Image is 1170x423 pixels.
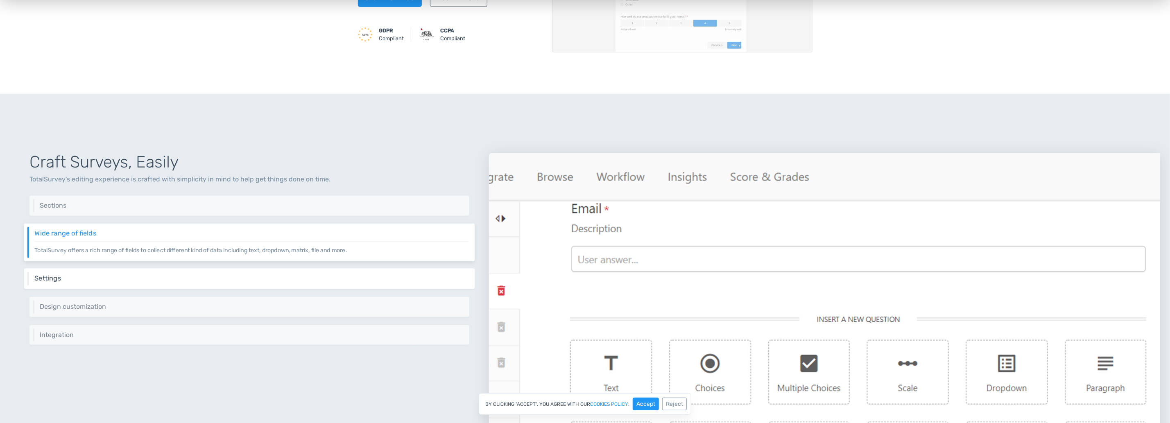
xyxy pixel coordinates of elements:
p: Sections are a great way to group related questions. You can also use them to setup a skip logic. [40,209,463,210]
strong: CCPA [441,27,455,34]
h6: Settings [34,275,468,282]
h6: Design customization [40,303,463,310]
button: Accept [633,398,659,410]
p: TotalSurvey offers a rich range of fields to collect different kind of data including text, dropd... [34,241,468,255]
a: cookies policy [590,402,628,407]
button: Reject [662,398,687,410]
h6: Integration [40,331,463,339]
p: Integrate your survey virtually everywhere on your website using shortcode, or even with your app... [40,338,463,339]
h6: Wide range of fields [34,230,468,237]
img: CCPA [419,27,434,42]
p: Customize your survey to match your brand through various design controls. [40,310,463,311]
img: GDPR [358,27,373,42]
div: By clicking "Accept", you agree with our . [479,393,691,415]
strong: GDPR [379,27,394,34]
small: Compliant [441,27,466,42]
p: Control different aspects of your survey via a set of settings like welcome & thank you message, ... [34,282,468,283]
p: TotalSurvey's editing experience is crafted with simplicity in mind to help get things done on time. [29,174,469,184]
h1: Craft Surveys, Easily [29,153,469,171]
small: Compliant [379,27,404,42]
h6: Sections [40,202,463,209]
